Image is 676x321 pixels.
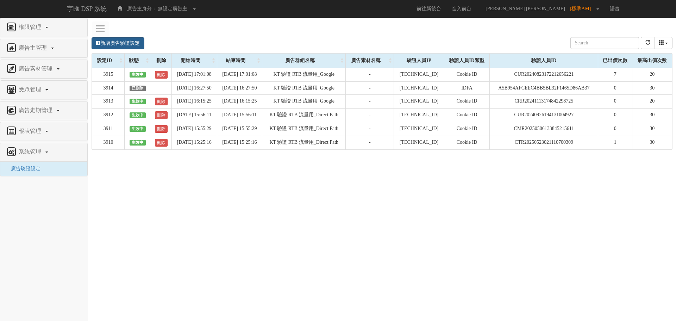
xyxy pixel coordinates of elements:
[444,122,490,136] td: Cookie ID
[394,54,444,68] div: 驗證人員IP
[346,54,394,68] div: 廣告素材名稱
[217,68,262,81] td: [DATE] 17:01:08
[92,54,124,68] div: 設定ID
[6,84,82,95] a: 受眾管理
[262,68,346,81] td: KT 驗證 RTB 流量用_Google
[151,54,171,68] div: 刪除
[346,108,394,122] td: -
[130,72,146,78] span: 生效中
[6,105,82,116] a: 廣告走期管理
[570,37,639,49] input: Search
[444,68,490,81] td: Cookie ID
[130,86,146,91] span: 已刪除
[655,37,673,49] div: Columns
[217,54,262,68] div: 結束時間
[217,136,262,149] td: [DATE] 15:25:16
[262,81,346,94] td: KT 驗證 RTB 流量用_Google
[155,111,168,119] a: 刪除
[394,136,444,149] td: [TECHNICAL_ID]
[17,24,45,30] span: 權限管理
[130,112,146,118] span: 生效中
[155,98,168,105] a: 刪除
[444,81,490,94] td: IDFA
[92,68,125,81] td: 3915
[217,94,262,108] td: [DATE] 16:15:25
[394,122,444,136] td: [TECHNICAL_ID]
[598,81,632,94] td: 0
[444,94,490,108] td: Cookie ID
[171,81,217,94] td: [DATE] 16:27:50
[482,6,569,11] span: [PERSON_NAME] [PERSON_NAME]
[262,94,346,108] td: KT 驗證 RTB 流量用_Google
[444,136,490,149] td: Cookie ID
[598,54,632,68] div: 已出價次數
[130,126,146,132] span: 生效中
[346,81,394,94] td: -
[632,81,672,94] td: 30
[130,140,146,146] span: 生效中
[6,126,82,137] a: 報表管理
[217,81,262,94] td: [DATE] 16:27:50
[346,68,394,81] td: -
[570,6,595,11] span: [標準AM]
[17,86,45,92] span: 受眾管理
[17,107,56,113] span: 廣告走期管理
[632,68,672,81] td: 20
[217,122,262,136] td: [DATE] 15:55:29
[172,54,217,68] div: 開始時間
[171,94,217,108] td: [DATE] 16:15:25
[6,166,40,171] a: 廣告驗證設定
[632,122,672,136] td: 30
[92,81,125,94] td: 3914
[632,54,672,68] div: 最高出價次數
[490,108,598,122] td: CUR20240926194131004927
[130,99,146,104] span: 生效中
[632,94,672,108] td: 20
[262,122,346,136] td: KT 驗證 RTB 流量用_Direct Path
[6,43,82,54] a: 廣告主管理
[444,54,490,68] div: 驗證人員ID類型
[155,139,168,147] a: 刪除
[171,122,217,136] td: [DATE] 15:55:29
[598,68,632,81] td: 7
[171,136,217,149] td: [DATE] 15:25:16
[598,94,632,108] td: 0
[171,108,217,122] td: [DATE] 15:56:11
[6,63,82,75] a: 廣告素材管理
[490,81,598,94] td: A5B954AFCEEC4BB5BE32F1465D86AB37
[490,94,598,108] td: CRR20241113174842298725
[394,68,444,81] td: [TECHNICAL_ID]
[394,81,444,94] td: [TECHNICAL_ID]
[92,37,144,49] a: 新增廣告驗證設定
[155,71,168,79] a: 刪除
[92,108,125,122] td: 3912
[490,68,598,81] td: CUR20240823172212656221
[92,94,125,108] td: 3913
[655,37,673,49] button: columns
[394,108,444,122] td: [TECHNICAL_ID]
[346,122,394,136] td: -
[17,128,45,134] span: 報表管理
[92,122,125,136] td: 3911
[155,125,168,133] a: 刪除
[125,54,151,68] div: 狀態
[490,54,598,68] div: 驗證人員ID
[444,108,490,122] td: Cookie ID
[217,108,262,122] td: [DATE] 15:56:11
[262,108,346,122] td: KT 驗證 RTB 流量用_Direct Path
[6,22,82,33] a: 權限管理
[598,136,632,149] td: 1
[641,37,655,49] button: refresh
[158,6,187,11] span: 無設定廣告主
[92,136,125,149] td: 3910
[632,108,672,122] td: 30
[394,94,444,108] td: [TECHNICAL_ID]
[262,136,346,149] td: KT 驗證 RTB 流量用_Direct Path
[346,136,394,149] td: -
[17,66,56,72] span: 廣告素材管理
[346,94,394,108] td: -
[632,136,672,149] td: 30
[171,68,217,81] td: [DATE] 17:01:08
[17,45,50,51] span: 廣告主管理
